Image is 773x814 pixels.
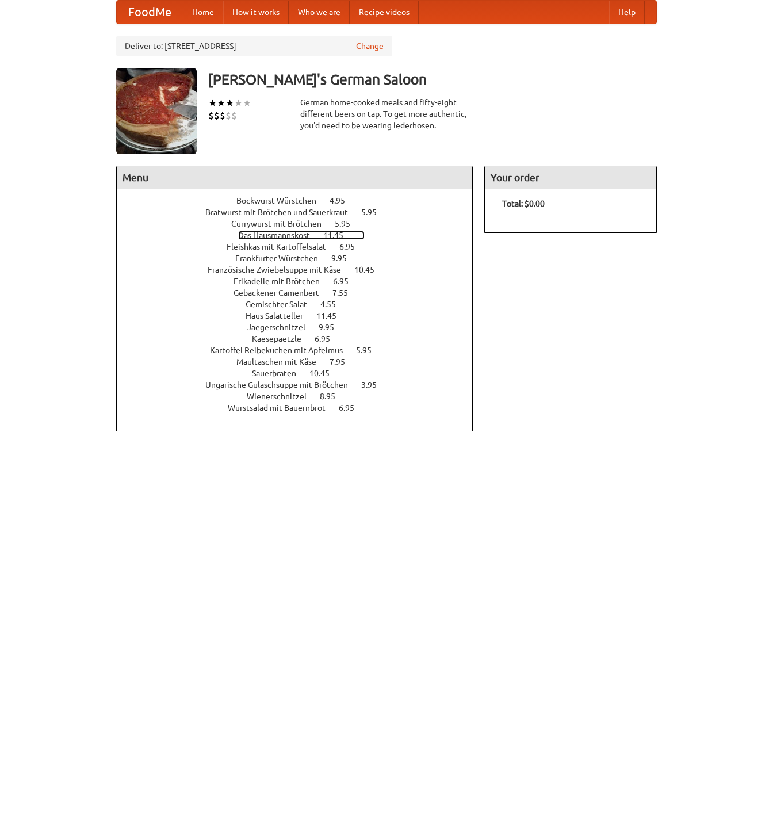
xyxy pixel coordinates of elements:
a: Jaegerschnitzel 9.95 [247,323,355,332]
span: Französische Zwiebelsuppe mit Käse [208,265,353,274]
span: Frikadelle mit Brötchen [234,277,331,286]
span: 4.55 [320,300,347,309]
a: Bratwurst mit Brötchen und Sauerkraut 5.95 [205,208,398,217]
span: Bockwurst Würstchen [236,196,328,205]
span: 10.45 [354,265,386,274]
li: $ [231,109,237,122]
a: Bockwurst Würstchen 4.95 [236,196,366,205]
span: Wurstsalad mit Bauernbrot [228,403,337,412]
a: Gebackener Camenbert 7.55 [234,288,369,297]
span: 4.95 [330,196,357,205]
span: 10.45 [309,369,341,378]
span: 5.95 [356,346,383,355]
div: German home-cooked meals and fifty-eight different beers on tap. To get more authentic, you'd nee... [300,97,473,131]
span: Bratwurst mit Brötchen und Sauerkraut [205,208,359,217]
li: $ [214,109,220,122]
span: 5.95 [335,219,362,228]
b: Total: $0.00 [502,199,545,208]
h4: Menu [117,166,472,189]
a: FoodMe [117,1,183,24]
a: Change [356,40,384,52]
span: Ungarische Gulaschsuppe mit Brötchen [205,380,359,389]
span: 8.95 [320,392,347,401]
span: Gemischter Salat [246,300,319,309]
a: Gemischter Salat 4.55 [246,300,357,309]
li: ★ [234,97,243,109]
a: Maultaschen mit Käse 7.95 [236,357,366,366]
span: 7.95 [330,357,357,366]
a: Haus Salatteller 11.45 [246,311,358,320]
a: Wienerschnitzel 8.95 [247,392,357,401]
a: Das Hausmannskost 11.45 [238,231,365,240]
span: Kaesepaetzle [252,334,313,343]
a: Frankfurter Würstchen 9.95 [235,254,368,263]
a: Ungarische Gulaschsuppe mit Brötchen 3.95 [205,380,398,389]
div: Deliver to: [STREET_ADDRESS] [116,36,392,56]
span: 11.45 [323,231,355,240]
li: ★ [217,97,225,109]
a: Home [183,1,223,24]
li: $ [225,109,231,122]
span: 6.95 [339,242,366,251]
span: Gebackener Camenbert [234,288,331,297]
span: 11.45 [316,311,348,320]
span: 7.55 [332,288,359,297]
li: ★ [208,97,217,109]
span: Wienerschnitzel [247,392,318,401]
a: Currywurst mit Brötchen 5.95 [231,219,372,228]
li: $ [208,109,214,122]
a: Fleishkas mit Kartoffelsalat 6.95 [227,242,376,251]
a: Kaesepaetzle 6.95 [252,334,351,343]
span: 6.95 [315,334,342,343]
span: 9.95 [319,323,346,332]
img: angular.jpg [116,68,197,154]
span: 6.95 [339,403,366,412]
h4: Your order [485,166,656,189]
span: Sauerbraten [252,369,308,378]
a: Frikadelle mit Brötchen 6.95 [234,277,370,286]
a: Who we are [289,1,350,24]
span: 5.95 [361,208,388,217]
a: Wurstsalad mit Bauernbrot 6.95 [228,403,376,412]
a: Französische Zwiebelsuppe mit Käse 10.45 [208,265,396,274]
span: Currywurst mit Brötchen [231,219,333,228]
li: $ [220,109,225,122]
span: Frankfurter Würstchen [235,254,330,263]
h3: [PERSON_NAME]'s German Saloon [208,68,657,91]
span: Jaegerschnitzel [247,323,317,332]
a: Kartoffel Reibekuchen mit Apfelmus 5.95 [210,346,393,355]
span: Kartoffel Reibekuchen mit Apfelmus [210,346,354,355]
span: 6.95 [333,277,360,286]
a: Recipe videos [350,1,419,24]
span: 9.95 [331,254,358,263]
span: Fleishkas mit Kartoffelsalat [227,242,338,251]
a: Sauerbraten 10.45 [252,369,351,378]
li: ★ [225,97,234,109]
a: Help [609,1,645,24]
span: Das Hausmannskost [238,231,322,240]
span: Maultaschen mit Käse [236,357,328,366]
span: 3.95 [361,380,388,389]
span: Haus Salatteller [246,311,315,320]
li: ★ [243,97,251,109]
a: How it works [223,1,289,24]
